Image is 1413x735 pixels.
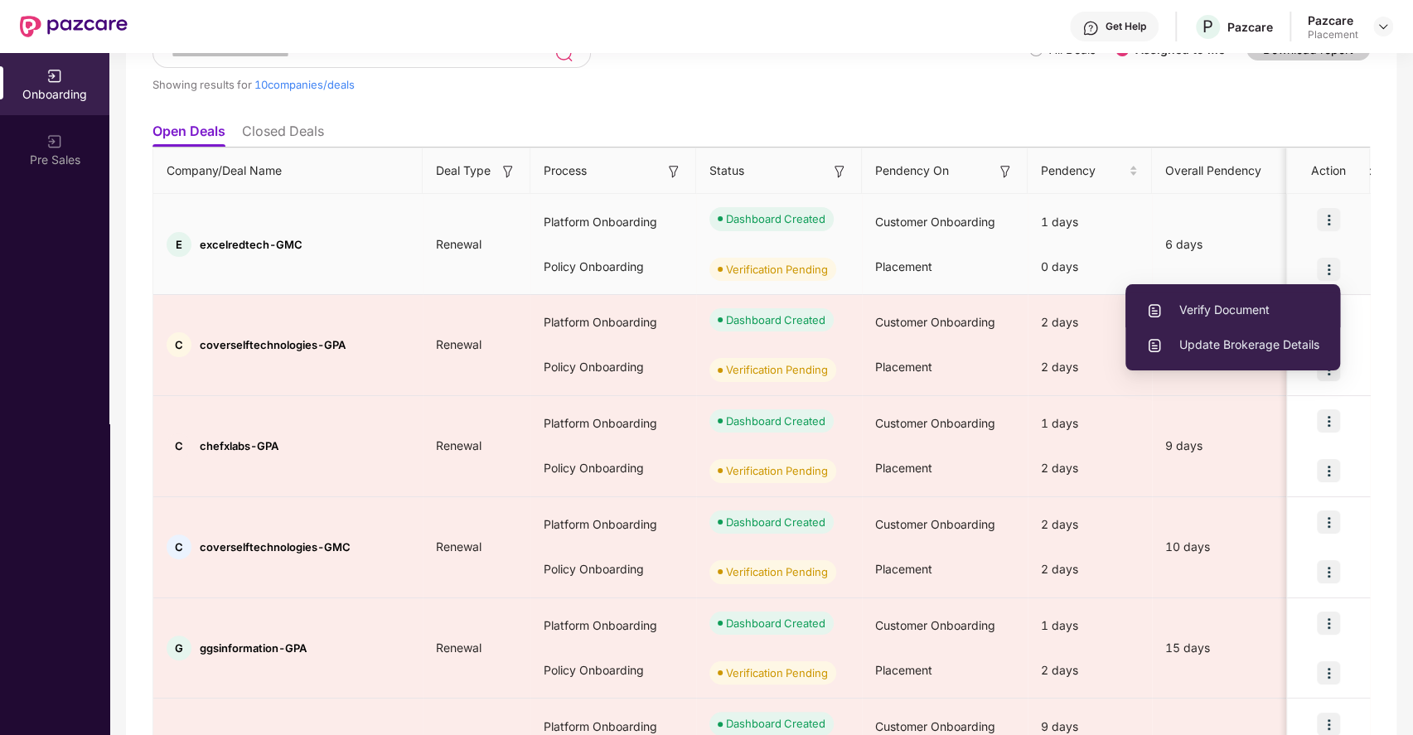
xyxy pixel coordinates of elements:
div: Platform Onboarding [530,200,696,244]
span: Placement [875,259,932,273]
div: 15 days [1152,639,1293,657]
span: Placement [875,360,932,374]
span: Customer Onboarding [875,517,995,531]
th: Pendency [1028,148,1152,194]
span: Customer Onboarding [875,618,995,632]
span: Placement [875,461,932,475]
div: C [167,332,191,357]
div: Dashboard Created [726,312,825,328]
div: Dashboard Created [726,514,825,530]
div: Dashboard Created [726,615,825,631]
div: Placement [1308,28,1358,41]
div: Platform Onboarding [530,603,696,648]
span: Customer Onboarding [875,215,995,229]
div: Platform Onboarding [530,401,696,446]
img: icon [1317,459,1340,482]
div: C [167,433,191,458]
div: Verification Pending [726,261,828,278]
div: 2 days [1028,446,1152,491]
span: P [1203,17,1213,36]
div: 2 days [1028,547,1152,592]
div: 1 days [1028,401,1152,446]
span: Update Brokerage Details [1146,336,1319,354]
div: Policy Onboarding [530,446,696,491]
span: chefxlabs-GPA [200,439,278,452]
div: E [167,232,191,257]
span: coverselftechnologies-GPA [200,338,346,351]
span: Status [709,162,744,180]
div: Dashboard Created [726,413,825,429]
span: Process [544,162,587,180]
span: Renewal [423,438,495,452]
img: svg+xml;base64,PHN2ZyBpZD0iVXBsb2FkX0xvZ3MiIGRhdGEtbmFtZT0iVXBsb2FkIExvZ3MiIHhtbG5zPSJodHRwOi8vd3... [1146,302,1163,319]
li: Closed Deals [242,123,324,147]
li: Open Deals [152,123,225,147]
span: Renewal [423,337,495,351]
div: 10 days [1152,538,1293,556]
div: Platform Onboarding [530,502,696,547]
div: Verification Pending [726,665,828,681]
div: 2 days [1028,300,1152,345]
span: Verify Document [1146,301,1319,319]
div: Showing results for [152,78,1029,91]
div: 1 days [1028,603,1152,648]
img: svg+xml;base64,PHN2ZyB3aWR0aD0iMTYiIGhlaWdodD0iMTYiIHZpZXdCb3g9IjAgMCAxNiAxNiIgZmlsbD0ibm9uZSIgeG... [665,163,682,180]
div: Policy Onboarding [530,345,696,389]
img: svg+xml;base64,PHN2ZyBpZD0iVXBsb2FkX0xvZ3MiIGRhdGEtbmFtZT0iVXBsb2FkIExvZ3MiIHhtbG5zPSJodHRwOi8vd3... [1146,337,1163,354]
div: 6 days [1152,235,1293,254]
img: New Pazcare Logo [20,16,128,37]
span: Pendency On [875,162,949,180]
img: icon [1317,409,1340,433]
span: ggsinformation-GPA [200,641,307,655]
span: coverselftechnologies-GMC [200,540,351,554]
img: icon [1317,661,1340,684]
div: 1 days [1028,200,1152,244]
div: Policy Onboarding [530,547,696,592]
span: Customer Onboarding [875,719,995,733]
img: svg+xml;base64,PHN2ZyB3aWR0aD0iMjQiIGhlaWdodD0iMjUiIHZpZXdCb3g9IjAgMCAyNCAyNSIgZmlsbD0ibm9uZSIgeG... [554,43,573,63]
th: Company/Deal Name [153,148,423,194]
div: C [167,534,191,559]
div: Verification Pending [726,563,828,580]
span: Customer Onboarding [875,315,995,329]
div: Platform Onboarding [530,300,696,345]
div: Dashboard Created [726,715,825,732]
th: Overall Pendency [1152,148,1293,194]
div: 0 days [1028,244,1152,289]
img: icon [1317,510,1340,534]
th: Action [1287,148,1370,194]
img: icon [1317,258,1340,281]
span: Renewal [423,641,495,655]
img: svg+xml;base64,PHN2ZyB3aWR0aD0iMTYiIGhlaWdodD0iMTYiIHZpZXdCb3g9IjAgMCAxNiAxNiIgZmlsbD0ibm9uZSIgeG... [500,163,516,180]
div: Pazcare [1227,19,1273,35]
div: Verification Pending [726,462,828,479]
span: Placement [875,663,932,677]
div: 2 days [1028,345,1152,389]
span: Deal Type [436,162,491,180]
img: svg+xml;base64,PHN2ZyBpZD0iSGVscC0zMngzMiIgeG1sbnM9Imh0dHA6Ly93d3cudzMub3JnLzIwMDAvc3ZnIiB3aWR0aD... [1082,20,1099,36]
img: icon [1317,560,1340,583]
img: icon [1317,208,1340,231]
div: 2 days [1028,502,1152,547]
div: Get Help [1106,20,1146,33]
div: Policy Onboarding [530,244,696,289]
div: G [167,636,191,660]
img: icon [1317,612,1340,635]
span: Renewal [423,237,495,251]
div: 2 days [1028,648,1152,693]
span: Customer Onboarding [875,416,995,430]
div: Dashboard Created [726,210,825,227]
span: Placement [875,562,932,576]
div: Pazcare [1308,12,1358,28]
img: svg+xml;base64,PHN2ZyBpZD0iRHJvcGRvd24tMzJ4MzIiIHhtbG5zPSJodHRwOi8vd3d3LnczLm9yZy8yMDAwL3N2ZyIgd2... [1377,20,1390,33]
span: Pendency [1041,162,1125,180]
span: excelredtech-GMC [200,238,302,251]
img: svg+xml;base64,PHN2ZyB3aWR0aD0iMTYiIGhlaWdodD0iMTYiIHZpZXdCb3g9IjAgMCAxNiAxNiIgZmlsbD0ibm9uZSIgeG... [831,163,848,180]
img: svg+xml;base64,PHN2ZyB3aWR0aD0iMTYiIGhlaWdodD0iMTYiIHZpZXdCb3g9IjAgMCAxNiAxNiIgZmlsbD0ibm9uZSIgeG... [997,163,1014,180]
span: Renewal [423,539,495,554]
div: 9 days [1152,437,1293,455]
div: Policy Onboarding [530,648,696,693]
img: svg+xml;base64,PHN2ZyB3aWR0aD0iMjAiIGhlaWdodD0iMjAiIHZpZXdCb3g9IjAgMCAyMCAyMCIgZmlsbD0ibm9uZSIgeG... [46,68,63,85]
img: svg+xml;base64,PHN2ZyB3aWR0aD0iMjAiIGhlaWdodD0iMjAiIHZpZXdCb3g9IjAgMCAyMCAyMCIgZmlsbD0ibm9uZSIgeG... [46,133,63,150]
span: 10 companies/deals [254,78,355,91]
